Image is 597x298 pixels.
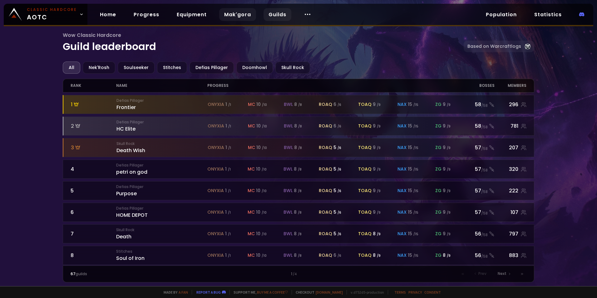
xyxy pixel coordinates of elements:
small: / 10 [262,232,267,236]
a: Mak'gora [219,8,256,21]
div: Soul of Iron [116,249,207,262]
span: roaq [319,252,332,259]
a: 7Skull RockDeathonyxia 1 /1mc 10 /10bwl 8 /8roaq 5 /6toaq 8 /9nax 15 /15zg 9 /956/58797 [63,224,534,243]
a: Based on Warcraftlogs [464,41,534,52]
div: 1 [225,166,231,172]
div: Bosses [458,79,495,92]
div: 1 [225,187,231,194]
span: zg [435,166,442,172]
div: 15 [408,209,418,216]
div: 1 [225,144,231,151]
div: 56 [458,251,495,259]
small: / 9 [377,210,381,215]
small: / 9 [377,146,381,150]
span: zg [435,101,442,108]
div: 5 [333,231,341,237]
small: / 15 [413,124,418,129]
div: 320 [495,165,526,173]
small: / 10 [262,253,267,258]
a: 2Defias PillagerHC Eliteonyxia 1 /1mc 10 /10bwl 8 /8roaq 6 /6toaq 9 /9nax 15 /15zg 9 /958/58781 [63,117,534,136]
span: nax [397,231,407,237]
small: / 58 [481,167,488,173]
small: / 58 [481,124,488,130]
div: 15 [408,252,418,259]
span: roaq [319,123,332,129]
span: bwl [284,166,293,172]
span: toaq [358,252,372,259]
span: toaq [358,123,372,129]
small: / 1 [228,102,231,107]
span: toaq [358,101,372,108]
div: guilds [71,271,185,277]
span: zg [435,187,442,194]
span: 67 [71,271,76,276]
div: 797 [495,230,526,238]
span: bwl [284,231,293,237]
span: onyxia [207,252,224,259]
a: Equipment [172,8,212,21]
small: / 8 [298,102,302,107]
a: Buy me a coffee [257,290,288,295]
span: onyxia [207,231,224,237]
span: onyxia [208,123,224,129]
small: / 6 [338,167,341,172]
small: / 15 [413,253,418,258]
div: 9 [373,166,381,172]
div: 57 [458,208,495,216]
a: Home [95,8,121,21]
span: Checkout [292,290,343,295]
div: Stitches [157,62,187,74]
span: mc [248,231,255,237]
small: / 6 [338,189,341,193]
span: onyxia [207,209,224,216]
small: / 1 [228,232,231,236]
small: Defias Pillager [116,119,208,125]
div: 1 [225,252,231,259]
span: roaq [319,187,332,194]
div: Death Wish [116,141,208,154]
div: 6 [333,252,341,259]
span: zg [435,123,442,129]
small: / 15 [413,232,418,236]
div: 15 [408,231,418,237]
small: / 6 [338,124,341,129]
a: 4Defias Pillagerpetri on godonyxia 1 /1mc 10 /10bwl 8 /8roaq 5 /6toaq 9 /9nax 15 /15zg 9 /957/58320 [63,160,534,179]
small: / 9 [447,102,451,107]
span: bwl [284,252,293,259]
div: 8 [294,187,302,194]
div: 15 [408,144,418,151]
span: zg [435,252,442,259]
div: 3 [71,144,116,151]
small: Skull Rock [116,141,208,147]
span: AOTC [27,7,77,22]
small: / 9 [377,232,381,236]
div: 1 [71,101,116,108]
a: 8StitchesSoul of Irononyxia 1 /1mc 10 /10bwl 8 /8roaq 6 /6toaq 8 /9nax 15 /15zg 8 /956/58883 [63,246,534,265]
div: All [63,62,80,74]
small: / 15 [413,102,418,107]
div: 8 [71,251,116,259]
small: / 15 [413,146,418,150]
div: Soulseeker [118,62,155,74]
small: / 58 [481,189,488,195]
span: onyxia [208,144,224,151]
small: / 58 [481,211,488,216]
small: Classic Hardcore [27,7,77,12]
small: / 8 [298,146,302,150]
small: / 9 [447,232,451,236]
div: Doomhowl [236,62,273,74]
small: / 8 [298,232,302,236]
a: Privacy [408,290,422,295]
span: mc [248,252,255,259]
div: 8 [294,231,302,237]
small: / 6 [338,102,341,107]
div: 8 [294,144,302,151]
div: 9 [443,231,451,237]
div: 10 [256,231,267,237]
div: 1 [225,231,231,237]
div: Defias Pillager [190,62,234,74]
div: 10 [256,187,267,194]
div: Frontier [116,98,208,111]
a: 6Defias PillagerHOME DEPOTonyxia 1 /1mc 10 /10bwl 8 /8roaq 5 /6toaq 9 /9nax 15 /15zg 9 /957/58107 [63,203,534,222]
small: / 10 [262,102,267,107]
